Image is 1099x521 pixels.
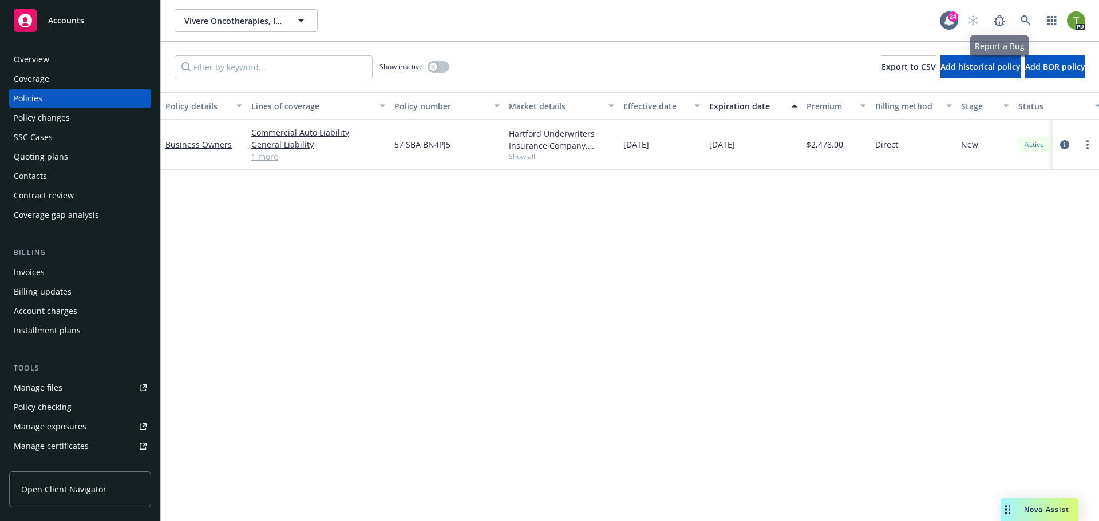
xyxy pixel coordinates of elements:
[14,167,47,185] div: Contacts
[962,9,985,32] a: Start snowing
[9,456,151,475] a: Manage BORs
[875,138,898,150] span: Direct
[9,148,151,166] a: Quoting plans
[1067,11,1085,30] img: photo
[956,92,1014,120] button: Stage
[988,9,1011,32] a: Report a Bug
[251,150,385,162] a: 1 more
[509,128,614,152] div: Hartford Underwriters Insurance Company, Hartford Insurance Group
[623,138,649,150] span: [DATE]
[1018,100,1088,112] div: Status
[14,456,68,475] div: Manage BORs
[9,128,151,146] a: SSC Cases
[14,109,70,127] div: Policy changes
[709,138,735,150] span: [DATE]
[9,417,151,436] a: Manage exposures
[14,321,81,340] div: Installment plans
[509,152,614,161] span: Show all
[1025,61,1085,72] span: Add BOR policy
[705,92,802,120] button: Expiration date
[14,148,68,166] div: Quoting plans
[9,398,151,416] a: Policy checking
[1025,55,1085,78] button: Add BOR policy
[14,437,89,455] div: Manage certificates
[9,247,151,258] div: Billing
[1014,9,1037,32] a: Search
[21,483,106,495] span: Open Client Navigator
[9,437,151,455] a: Manage certificates
[504,92,619,120] button: Market details
[509,100,602,112] div: Market details
[881,55,936,78] button: Export to CSV
[251,100,373,112] div: Lines of coverage
[9,206,151,224] a: Coverage gap analysis
[14,379,62,397] div: Manage files
[871,92,956,120] button: Billing method
[9,167,151,185] a: Contacts
[623,100,687,112] div: Effective date
[394,100,487,112] div: Policy number
[175,9,318,32] button: Vivere Oncotherapies, Inc.
[251,126,385,138] a: Commercial Auto Liability
[14,302,77,320] div: Account charges
[14,283,72,301] div: Billing updates
[9,89,151,108] a: Policies
[9,5,151,37] a: Accounts
[251,138,385,150] a: General Liability
[379,62,423,71] span: Show inactive
[961,138,978,150] span: New
[807,138,843,150] span: $2,478.00
[619,92,705,120] button: Effective date
[1023,140,1046,150] span: Active
[940,61,1021,72] span: Add historical policy
[802,92,871,120] button: Premium
[394,138,450,150] span: 57 SBA BN4PJ5
[875,100,939,112] div: Billing method
[9,263,151,281] a: Invoices
[1001,498,1015,521] div: Drag to move
[14,206,99,224] div: Coverage gap analysis
[9,70,151,88] a: Coverage
[948,11,958,22] div: 24
[9,302,151,320] a: Account charges
[961,100,997,112] div: Stage
[184,15,283,27] span: Vivere Oncotherapies, Inc.
[9,363,151,374] div: Tools
[165,100,230,112] div: Policy details
[1024,504,1069,514] span: Nova Assist
[9,321,151,340] a: Installment plans
[1081,138,1094,152] a: more
[14,417,86,436] div: Manage exposures
[9,283,151,301] a: Billing updates
[48,16,84,25] span: Accounts
[161,92,247,120] button: Policy details
[390,92,504,120] button: Policy number
[9,379,151,397] a: Manage files
[1058,138,1072,152] a: circleInformation
[14,186,74,205] div: Contract review
[14,263,45,281] div: Invoices
[14,89,42,108] div: Policies
[247,92,390,120] button: Lines of coverage
[1001,498,1078,521] button: Nova Assist
[9,109,151,127] a: Policy changes
[165,139,232,150] a: Business Owners
[14,50,49,69] div: Overview
[9,186,151,205] a: Contract review
[9,50,151,69] a: Overview
[175,55,373,78] input: Filter by keyword...
[1041,9,1064,32] a: Switch app
[940,55,1021,78] button: Add historical policy
[709,100,785,112] div: Expiration date
[881,61,936,72] span: Export to CSV
[14,398,72,416] div: Policy checking
[14,128,53,146] div: SSC Cases
[14,70,49,88] div: Coverage
[807,100,853,112] div: Premium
